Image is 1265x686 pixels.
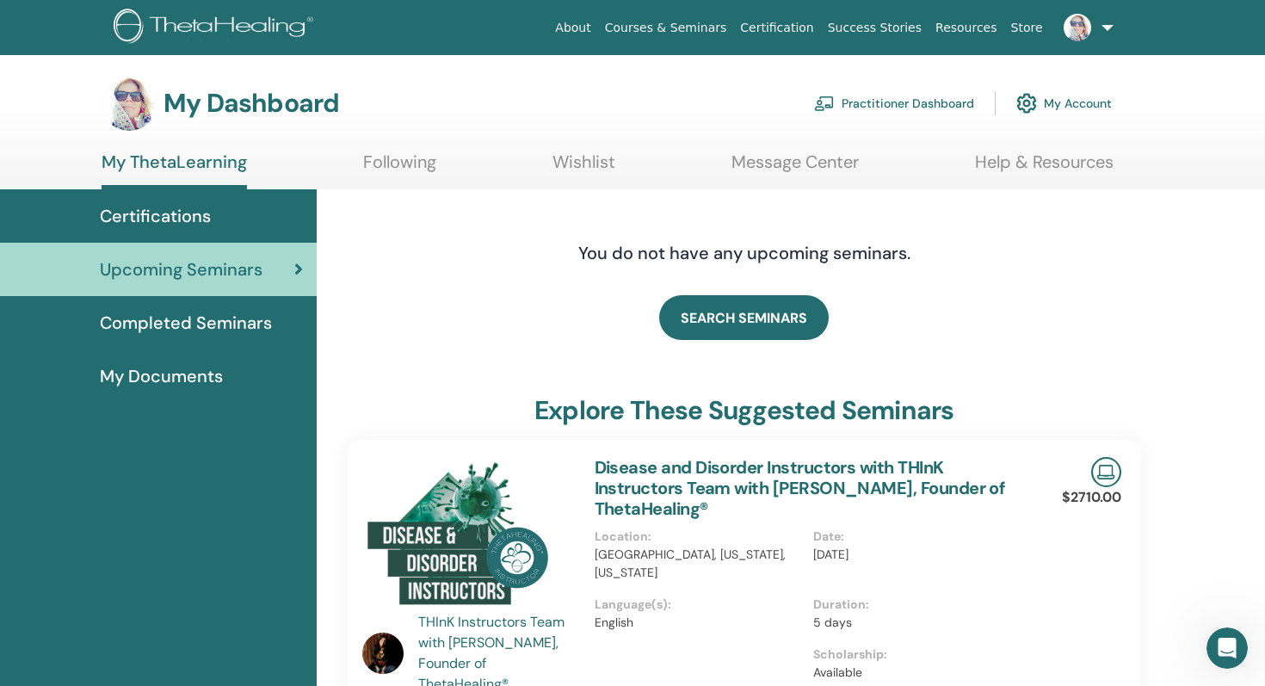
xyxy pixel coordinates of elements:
[548,12,597,44] a: About
[1004,12,1050,44] a: Store
[595,528,803,546] p: Location :
[821,12,929,44] a: Success Stories
[595,456,1005,520] a: Disease and Disorder Instructors with THInK Instructors Team with [PERSON_NAME], Founder of Theta...
[813,546,1021,564] p: [DATE]
[102,151,247,189] a: My ThetaLearning
[595,546,803,582] p: [GEOGRAPHIC_DATA], [US_STATE], [US_STATE]
[814,96,835,111] img: chalkboard-teacher.svg
[473,243,1015,263] h4: You do not have any upcoming seminars.
[1091,457,1121,487] img: Live Online Seminar
[100,310,272,336] span: Completed Seminars
[659,295,829,340] a: SEARCH SEMINARS
[731,151,859,185] a: Message Center
[595,614,803,632] p: English
[813,664,1021,682] p: Available
[813,646,1021,664] p: Scholarship :
[1016,84,1112,122] a: My Account
[164,88,339,119] h3: My Dashboard
[1016,89,1037,118] img: cog.svg
[114,9,319,47] img: logo.png
[814,84,974,122] a: Practitioner Dashboard
[100,363,223,389] span: My Documents
[733,12,820,44] a: Certification
[1206,627,1248,669] iframe: Intercom live chat
[1064,14,1091,41] img: default.jpg
[100,256,262,282] span: Upcoming Seminars
[813,596,1021,614] p: Duration :
[681,309,807,327] span: SEARCH SEMINARS
[813,614,1021,632] p: 5 days
[363,151,436,185] a: Following
[929,12,1004,44] a: Resources
[100,203,211,229] span: Certifications
[362,457,574,617] img: Disease and Disorder Instructors
[975,151,1114,185] a: Help & Resources
[813,528,1021,546] p: Date :
[552,151,615,185] a: Wishlist
[362,633,404,674] img: default.jpg
[595,596,803,614] p: Language(s) :
[598,12,734,44] a: Courses & Seminars
[102,76,157,131] img: default.jpg
[534,395,953,426] h3: explore these suggested seminars
[1062,487,1121,508] p: $2710.00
